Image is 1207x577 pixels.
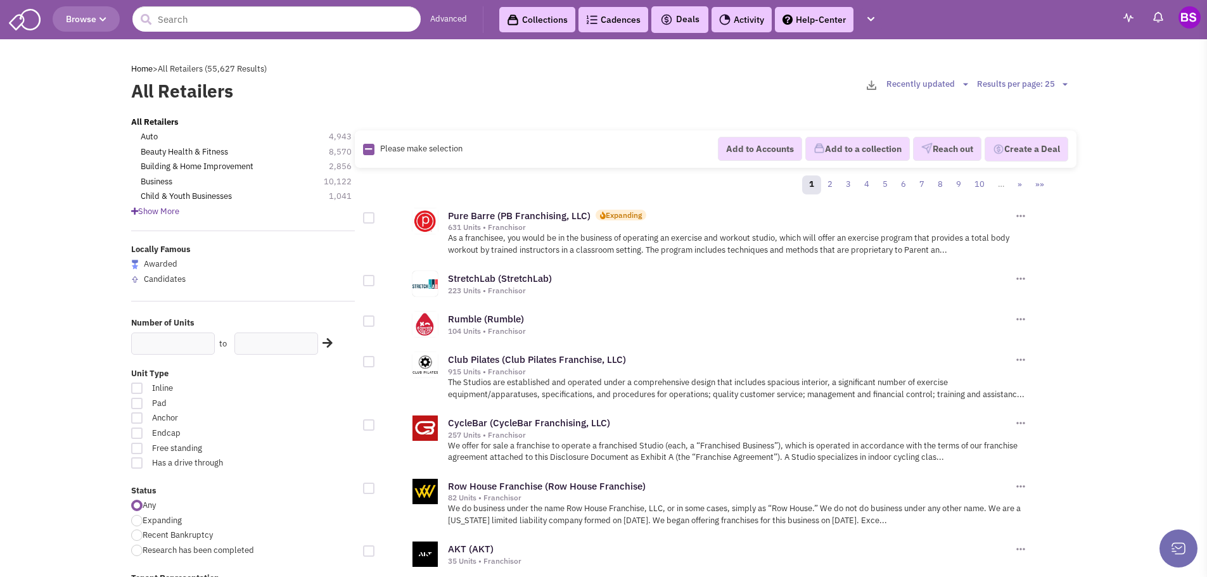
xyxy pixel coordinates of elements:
a: Row House Franchise (Row House Franchise) [448,480,646,492]
div: 915 Units • Franchisor [448,367,1013,377]
a: Advanced [430,13,467,25]
span: Pad [144,398,284,410]
a: … [991,175,1011,194]
a: AKT (AKT) [448,543,494,555]
button: Deals [656,11,703,28]
div: Expanding [606,210,642,220]
span: Candidates [144,274,186,284]
a: Rumble (Rumble) [448,313,524,325]
button: Create a Deal [985,137,1068,162]
span: 4,943 [329,131,364,143]
img: VectorPaper_Plane.png [921,143,933,154]
span: Any [143,500,156,510]
img: icon-deals.svg [660,12,673,27]
a: 6 [894,175,913,194]
a: Home [131,63,153,74]
a: 5 [876,175,895,194]
img: Activity.png [719,14,731,25]
img: Rectangle.png [363,144,374,155]
div: 35 Units • Franchisor [448,556,1013,566]
span: Endcap [144,428,284,440]
span: Browse [66,13,106,25]
span: 8,570 [329,146,364,158]
a: Club Pilates (Club Pilates Franchise, LLC) [448,353,626,365]
a: 3 [839,175,858,194]
span: Recent Bankruptcy [143,529,213,540]
span: 1,041 [329,191,364,203]
img: download-2-24.png [867,80,876,90]
label: Status [131,485,355,497]
span: Show More [131,206,179,217]
div: 223 Units • Franchisor [448,286,1013,296]
a: Beauty Health & Fitness [141,146,228,158]
a: Collections [499,7,575,32]
label: Unit Type [131,368,355,380]
button: Add to a collection [805,137,910,161]
a: CycleBar (CycleBar Franchising, LLC) [448,417,610,429]
label: to [219,338,227,350]
img: Deal-Dollar.png [993,143,1004,156]
p: We do business under the name Row House Franchise, LLC, or in some cases, simply as “Row House.” ... [448,503,1028,526]
label: Number of Units [131,317,355,329]
a: Cadences [578,7,648,32]
div: 631 Units • Franchisor [448,222,1013,232]
span: Expanding [143,515,182,526]
div: 82 Units • Franchisor [448,493,1013,503]
a: 4 [857,175,876,194]
label: All Retailers [131,79,516,104]
a: Help-Center [775,7,853,32]
img: locallyfamous-upvote.png [131,276,139,283]
label: Locally Famous [131,244,355,256]
span: 10,122 [324,176,364,188]
img: SmartAdmin [9,6,41,30]
img: Cadences_logo.png [586,15,597,24]
p: The Studios are established and operated under a comprehensive design that includes spacious inte... [448,377,1028,400]
a: Auto [141,131,158,143]
a: » [1011,175,1029,194]
a: Business [141,176,172,188]
div: 104 Units • Franchisor [448,326,1013,336]
img: icon-collection-lavender.png [814,143,825,154]
img: Bob Saunders [1178,6,1201,29]
span: Awarded [144,258,177,269]
span: Free standing [144,443,284,455]
a: All Retailers [131,117,179,129]
p: As a franchisee, you would be in the business of operating an exercise and workout studio, which ... [448,232,1028,256]
img: icon-collection-lavender-black.svg [507,14,519,26]
span: All Retailers (55,627 Results) [158,63,267,74]
a: Activity [712,7,772,32]
img: help.png [782,15,793,25]
a: StretchLab (StretchLab) [448,272,552,284]
p: We offer for sale a franchise to operate a franchised Studio (each, a “Franchised Business”), whi... [448,440,1028,464]
img: locallyfamous-largeicon.png [131,260,139,269]
span: 2,856 [329,161,364,173]
a: Pure Barre (PB Franchising, LLC) [448,210,591,222]
span: Deals [660,13,699,25]
button: Add to Accounts [718,137,802,161]
span: Please make selection [380,143,463,154]
a: 1 [802,175,821,194]
a: 8 [931,175,950,194]
a: »» [1028,175,1051,194]
a: 2 [821,175,840,194]
span: > [153,63,158,74]
a: 7 [912,175,931,194]
b: All Retailers [131,117,179,127]
input: Search [132,6,421,32]
button: Browse [53,6,120,32]
span: Anchor [144,412,284,424]
button: Reach out [913,137,981,161]
a: Building & Home Improvement [141,161,253,173]
a: 10 [968,175,992,194]
a: Child & Youth Businesses [141,191,232,203]
a: 9 [949,175,968,194]
div: Search Nearby [314,335,335,352]
span: Research has been completed [143,545,254,555]
span: Inline [144,383,284,395]
div: 257 Units • Franchisor [448,430,1013,440]
span: Has a drive through [144,457,284,469]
